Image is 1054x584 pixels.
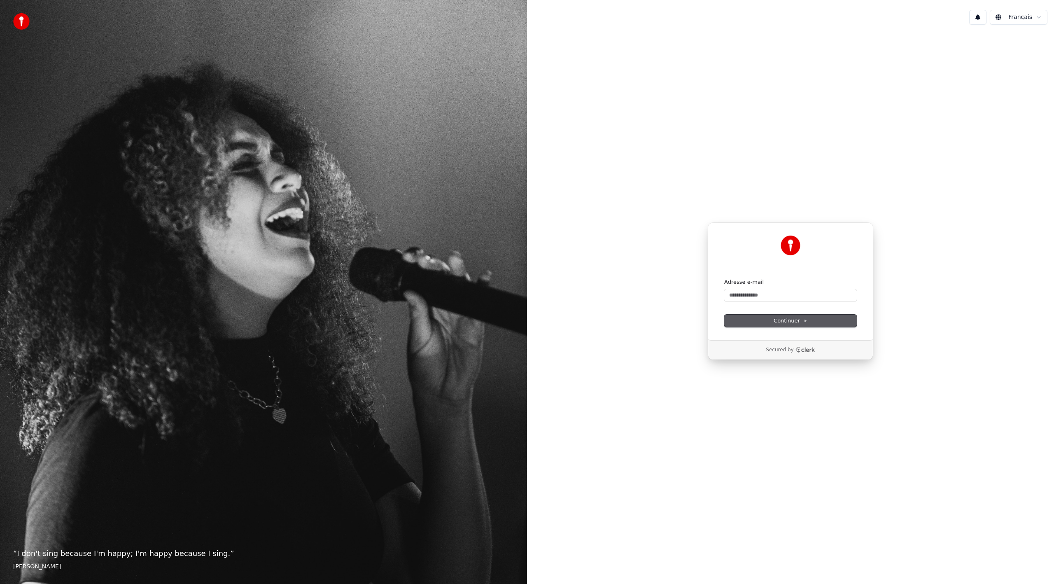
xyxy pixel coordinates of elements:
footer: [PERSON_NAME] [13,563,514,571]
a: Clerk logo [795,347,815,353]
button: Continuer [724,315,857,327]
label: Adresse e-mail [724,278,764,286]
img: youka [13,13,30,30]
p: Secured by [766,347,793,353]
span: Continuer [774,317,807,325]
p: “ I don't sing because I'm happy; I'm happy because I sing. ” [13,548,514,559]
img: Youka [781,236,800,255]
